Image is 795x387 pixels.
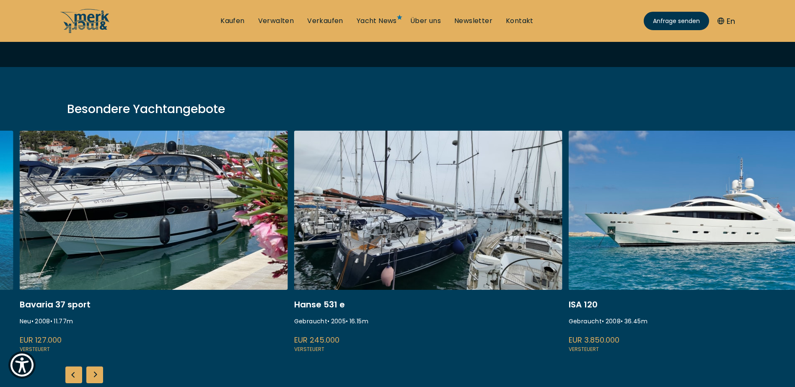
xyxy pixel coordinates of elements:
a: Kontakt [506,16,533,26]
a: Verwalten [258,16,294,26]
button: Show Accessibility Preferences [8,351,36,379]
div: Next slide [86,366,103,383]
span: Anfrage senden [653,17,700,26]
a: Kaufen [220,16,244,26]
a: Verkaufen [307,16,343,26]
a: Anfrage senden [644,12,709,30]
button: En [717,15,735,27]
a: Newsletter [454,16,492,26]
a: Über uns [410,16,441,26]
a: Yacht News [357,16,397,26]
div: Previous slide [65,366,82,383]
